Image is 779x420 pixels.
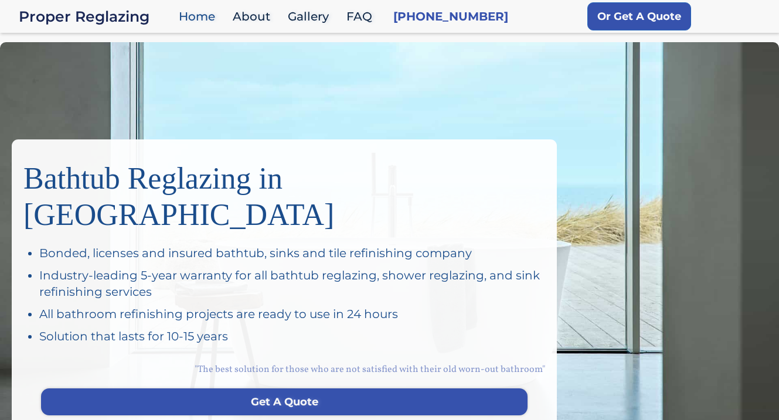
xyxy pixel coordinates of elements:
[23,350,545,388] div: "The best solution for those who are not satisfied with their old worn-out bathroom"
[341,4,384,29] a: FAQ
[39,328,545,344] div: Solution that lasts for 10-15 years
[19,8,173,25] div: Proper Reglazing
[19,8,173,25] a: home
[587,2,691,30] a: Or Get A Quote
[41,388,528,415] a: Get A Quote
[227,4,282,29] a: About
[39,267,545,300] div: Industry-leading 5-year warranty for all bathtub reglazing, shower reglazing, and sink refinishin...
[393,8,508,25] a: [PHONE_NUMBER]
[23,151,545,233] h1: Bathtub Reglazing in [GEOGRAPHIC_DATA]
[173,4,227,29] a: Home
[39,245,545,261] div: Bonded, licenses and insured bathtub, sinks and tile refinishing company
[282,4,341,29] a: Gallery
[39,306,545,322] div: All bathroom refinishing projects are ready to use in 24 hours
